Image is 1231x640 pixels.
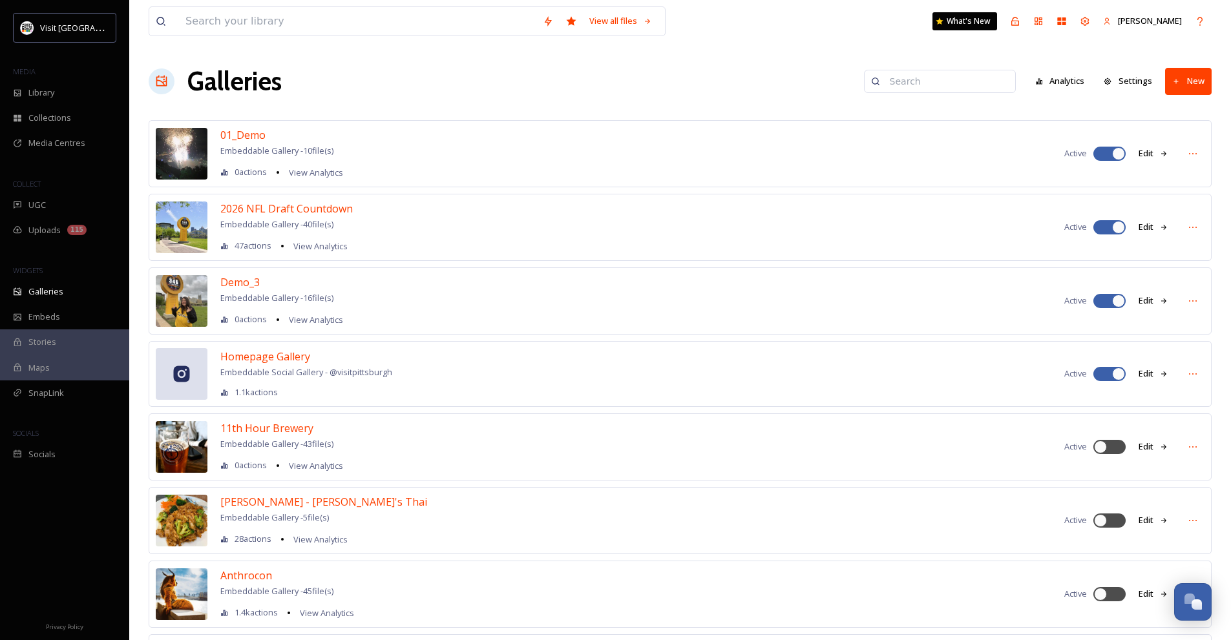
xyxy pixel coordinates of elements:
[282,165,343,180] a: View Analytics
[156,275,207,327] img: f9c026fe-efcc-437c-bf50-97695cfd7316.jpg
[282,312,343,327] a: View Analytics
[220,292,333,304] span: Embeddable Gallery - 16 file(s)
[235,313,267,325] span: 0 actions
[1064,367,1087,380] span: Active
[235,166,267,178] span: 0 actions
[220,275,260,289] span: Demo_3
[13,265,43,275] span: WIDGETS
[13,179,41,189] span: COLLECT
[28,311,60,323] span: Embeds
[932,12,997,30] a: What's New
[28,387,64,399] span: SnapLink
[28,336,56,348] span: Stories
[300,607,354,619] span: View Analytics
[1097,8,1188,34] a: [PERSON_NAME]
[220,366,392,378] span: Embeddable Social Gallery - @ visitpittsburgh
[1029,68,1098,94] a: Analytics
[293,605,354,621] a: View Analytics
[28,285,63,298] span: Galleries
[28,137,85,149] span: Media Centres
[46,623,83,631] span: Privacy Policy
[1029,68,1091,94] button: Analytics
[289,314,343,325] span: View Analytics
[28,112,71,124] span: Collections
[156,201,207,253] img: 59abd8e3-a17b-4b20-b11e-9a0e96f0915e.jpg
[282,458,343,473] a: View Analytics
[220,585,333,597] span: Embeddable Gallery - 45 file(s)
[220,421,313,435] span: 11th Hour Brewery
[287,532,348,547] a: View Analytics
[289,460,343,471] span: View Analytics
[156,568,207,620] img: 505875a0-526e-4228-a6ca-ddc3e1c1bc0c.jpg
[1064,294,1087,307] span: Active
[28,87,54,99] span: Library
[293,533,348,545] span: View Analytics
[287,238,348,254] a: View Analytics
[67,225,87,235] div: 115
[220,201,353,216] span: 2026 NFL Draft Countdown
[156,421,207,473] img: c7fe99b9-23ab-407c-954d-229f90025ac9.jpg
[179,7,536,36] input: Search your library
[220,568,272,583] span: Anthrocon
[13,67,36,76] span: MEDIA
[235,386,278,398] span: 1.1k actions
[235,459,267,471] span: 0 actions
[156,495,207,546] img: a0a2bd56-e70c-4733-b126-ccb5d6b7d9db.jpg
[293,240,348,252] span: View Analytics
[289,167,343,178] span: View Analytics
[28,199,46,211] span: UGC
[883,68,1009,94] input: Search
[1064,221,1087,233] span: Active
[220,128,266,142] span: 01_Demo
[1132,508,1175,533] button: Edit
[235,240,271,252] span: 47 actions
[28,224,61,236] span: Uploads
[40,21,140,34] span: Visit [GEOGRAPHIC_DATA]
[220,349,310,364] span: Homepage Gallery
[220,438,333,449] span: Embeddable Gallery - 43 file(s)
[1132,434,1175,459] button: Edit
[583,8,658,34] a: View all files
[1064,514,1087,526] span: Active
[235,533,271,545] span: 28 actions
[1132,141,1175,166] button: Edit
[1132,214,1175,240] button: Edit
[1118,15,1182,26] span: [PERSON_NAME]
[1132,581,1175,606] button: Edit
[28,448,56,460] span: Socials
[187,62,282,101] a: Galleries
[1064,588,1087,600] span: Active
[1174,583,1212,621] button: Open Chat
[220,511,329,523] span: Embeddable Gallery - 5 file(s)
[1165,68,1212,94] button: New
[1064,440,1087,453] span: Active
[220,218,333,230] span: Embeddable Gallery - 40 file(s)
[220,495,427,509] span: [PERSON_NAME] - [PERSON_NAME]'s Thai
[1097,68,1165,94] a: Settings
[235,606,278,619] span: 1.4k actions
[1097,68,1159,94] button: Settings
[46,618,83,634] a: Privacy Policy
[1132,361,1175,386] button: Edit
[1132,288,1175,313] button: Edit
[21,21,34,34] img: unnamed.jpg
[220,145,333,156] span: Embeddable Gallery - 10 file(s)
[13,428,39,438] span: SOCIALS
[1064,147,1087,160] span: Active
[156,128,207,180] img: fb615036-d145-4249-ac0a-64fa58d027c1.jpg
[28,362,50,374] span: Maps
